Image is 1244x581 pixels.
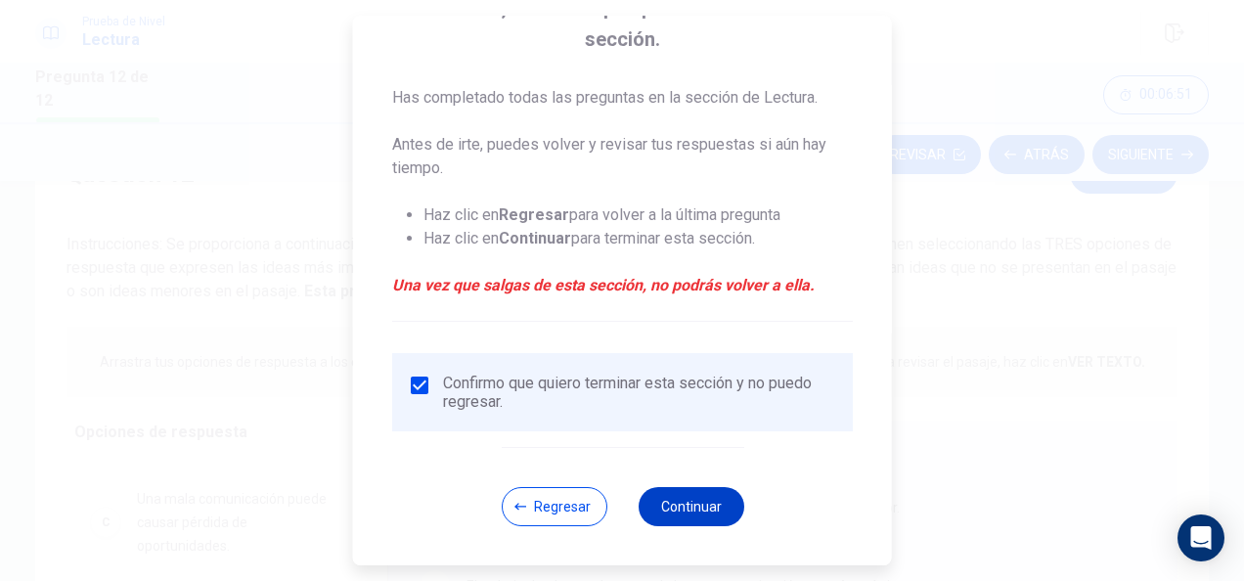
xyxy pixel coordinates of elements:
[499,229,571,247] strong: Continuar
[1177,514,1224,561] div: Open Intercom Messenger
[499,205,569,224] strong: Regresar
[501,487,606,526] button: Regresar
[443,374,837,411] div: Confirmo que quiero terminar esta sección y no puedo regresar.
[638,487,743,526] button: Continuar
[423,227,853,250] li: Haz clic en para terminar esta sección.
[392,133,853,180] p: Antes de irte, puedes volver y revisar tus respuestas si aún hay tiempo.
[423,203,853,227] li: Haz clic en para volver a la última pregunta
[392,86,853,110] p: Has completado todas las preguntas en la sección de Lectura.
[392,274,853,297] em: Una vez que salgas de esta sección, no podrás volver a ella.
